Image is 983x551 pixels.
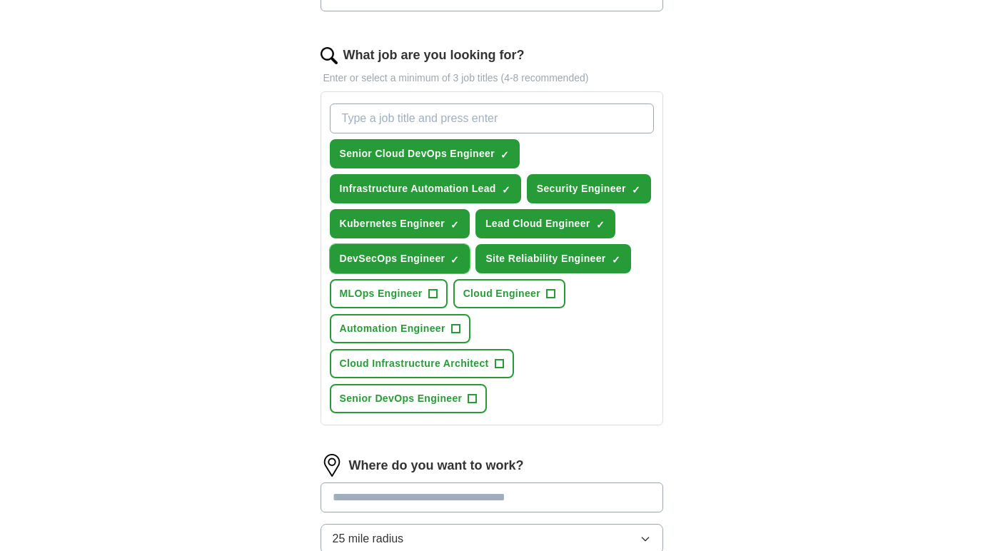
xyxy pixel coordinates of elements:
span: MLOps Engineer [340,286,423,301]
img: search.png [321,47,338,64]
button: Lead Cloud Engineer✓ [475,209,615,238]
span: Senior Cloud DevOps Engineer [340,146,495,161]
span: ✓ [502,184,510,196]
img: location.png [321,454,343,477]
button: Kubernetes Engineer✓ [330,209,470,238]
span: ✓ [632,184,640,196]
button: MLOps Engineer [330,279,448,308]
button: Cloud Engineer [453,279,565,308]
span: ✓ [596,219,605,231]
span: Automation Engineer [340,321,445,336]
p: Enter or select a minimum of 3 job titles (4-8 recommended) [321,71,663,86]
span: Kubernetes Engineer [340,216,445,231]
button: Site Reliability Engineer✓ [475,244,630,273]
button: Senior Cloud DevOps Engineer✓ [330,139,520,168]
button: Automation Engineer [330,314,470,343]
span: Cloud Infrastructure Architect [340,356,489,371]
button: Infrastructure Automation Lead✓ [330,174,521,203]
span: Site Reliability Engineer [485,251,605,266]
span: Lead Cloud Engineer [485,216,590,231]
button: Security Engineer✓ [527,174,651,203]
span: ✓ [500,149,509,161]
span: DevSecOps Engineer [340,251,445,266]
span: Infrastructure Automation Lead [340,181,496,196]
label: What job are you looking for? [343,46,525,65]
span: Cloud Engineer [463,286,540,301]
span: ✓ [612,254,620,266]
span: Senior DevOps Engineer [340,391,463,406]
button: Senior DevOps Engineer [330,384,488,413]
span: ✓ [450,219,459,231]
span: Security Engineer [537,181,626,196]
input: Type a job title and press enter [330,103,654,133]
button: DevSecOps Engineer✓ [330,244,470,273]
span: ✓ [450,254,459,266]
span: 25 mile radius [333,530,404,547]
button: Cloud Infrastructure Architect [330,349,514,378]
label: Where do you want to work? [349,456,524,475]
